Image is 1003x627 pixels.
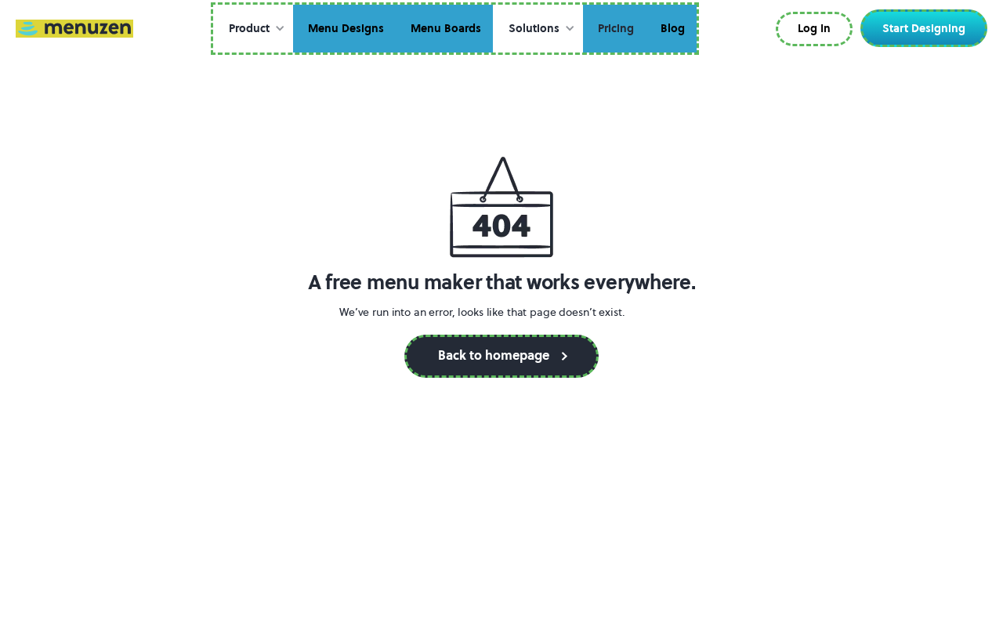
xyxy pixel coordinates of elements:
[308,306,657,320] p: We’ve run into an error, looks like that page doesn’t exist.
[229,20,270,38] div: Product
[404,335,599,378] a: Back to homepage
[293,5,396,53] a: Menu Designs
[213,5,293,53] div: Product
[646,5,697,53] a: Blog
[493,5,583,53] div: Solutions
[396,5,493,53] a: Menu Boards
[860,9,987,47] a: Start Designing
[308,272,696,294] h1: A free menu maker that works everywhere.
[583,5,646,53] a: Pricing
[509,20,559,38] div: Solutions
[776,12,853,46] a: Log In
[438,349,549,361] div: Back to homepage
